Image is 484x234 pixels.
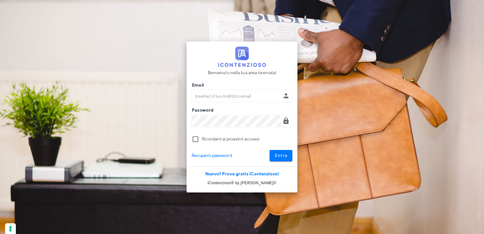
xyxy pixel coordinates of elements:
[192,91,281,101] input: Inserisci il tuo indirizzo email
[187,180,297,186] p: iContenzioso® by [PERSON_NAME]©
[208,69,277,76] p: Benvenuto nella tua area riservata!
[190,107,214,114] label: Password
[202,136,292,142] label: Ricordami ai prossimi accessi
[270,150,293,161] button: Entra
[5,223,16,234] button: Le tue preferenze relative al consenso per le tecnologie di tracciamento
[190,82,204,88] label: Email
[192,152,232,159] a: Recupero password
[205,171,279,177] a: Nuovo? Prova gratis iContenzioso!
[275,153,288,158] span: Entra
